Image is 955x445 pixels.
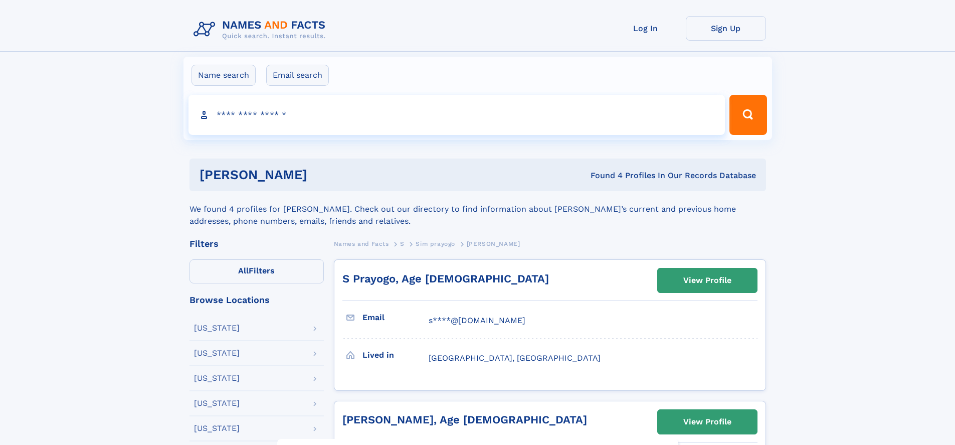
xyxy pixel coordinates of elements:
label: Filters [189,259,324,283]
span: Sim prayogo [416,240,455,247]
a: S [400,237,405,250]
div: View Profile [683,269,731,292]
a: Sim prayogo [416,237,455,250]
img: Logo Names and Facts [189,16,334,43]
span: S [400,240,405,247]
a: View Profile [658,410,757,434]
div: [US_STATE] [194,374,240,382]
div: [US_STATE] [194,324,240,332]
div: Browse Locations [189,295,324,305]
h1: [PERSON_NAME] [200,169,449,181]
a: Names and Facts [334,237,389,250]
label: Email search [266,65,329,86]
div: [US_STATE] [194,424,240,432]
span: All [238,266,249,275]
a: S Prayogo, Age [DEMOGRAPHIC_DATA] [342,272,549,285]
div: We found 4 profiles for [PERSON_NAME]. Check out our directory to find information about [PERSON_... [189,191,766,227]
label: Name search [192,65,256,86]
h3: Lived in [362,347,429,364]
div: Filters [189,239,324,248]
a: [PERSON_NAME], Age [DEMOGRAPHIC_DATA] [342,413,587,426]
a: View Profile [658,268,757,292]
div: [US_STATE] [194,399,240,407]
a: Log In [606,16,686,41]
span: [PERSON_NAME] [467,240,520,247]
button: Search Button [729,95,767,135]
a: Sign Up [686,16,766,41]
div: [US_STATE] [194,349,240,357]
input: search input [188,95,725,135]
div: View Profile [683,410,731,433]
span: [GEOGRAPHIC_DATA], [GEOGRAPHIC_DATA] [429,353,601,363]
h3: Email [362,309,429,326]
div: Found 4 Profiles In Our Records Database [449,170,756,181]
